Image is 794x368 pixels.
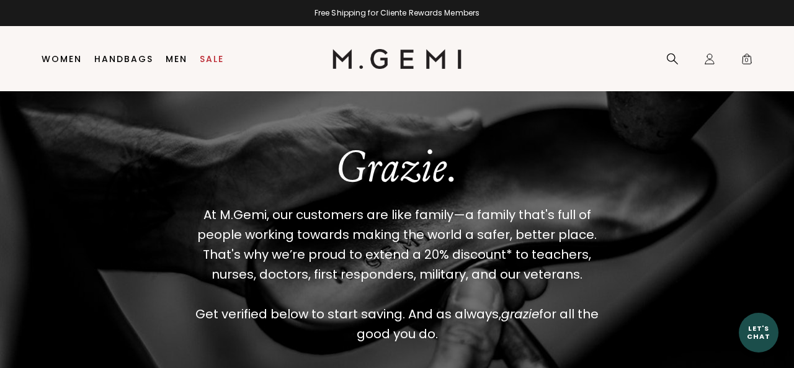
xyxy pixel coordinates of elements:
[200,54,224,64] a: Sale
[166,54,187,64] a: Men
[501,305,539,323] em: grazie
[741,55,753,68] span: 0
[332,49,462,69] img: M.Gemi
[197,206,597,283] strong: At M.Gemi, our customers are like family—a family that's full of people working towards making th...
[94,54,153,64] a: Handbags
[739,325,778,340] div: Let's Chat
[42,54,82,64] a: Women
[336,141,458,193] em: Grazie.
[195,305,599,343] strong: Get verified below to start saving. And as always, for all the good you do.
